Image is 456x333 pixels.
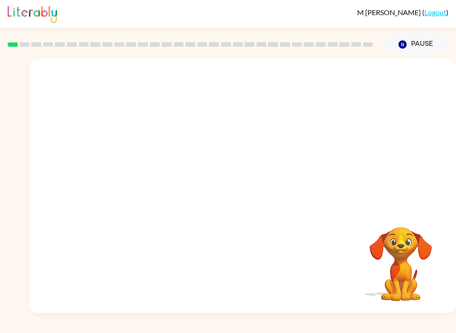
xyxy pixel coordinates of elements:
[384,34,448,55] button: Pause
[356,213,445,302] video: Your browser must support playing .mp4 files to use Literably. Please try using another browser.
[424,8,446,16] a: Logout
[357,8,448,16] div: ( )
[8,4,57,23] img: Literably
[357,8,422,16] span: M [PERSON_NAME]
